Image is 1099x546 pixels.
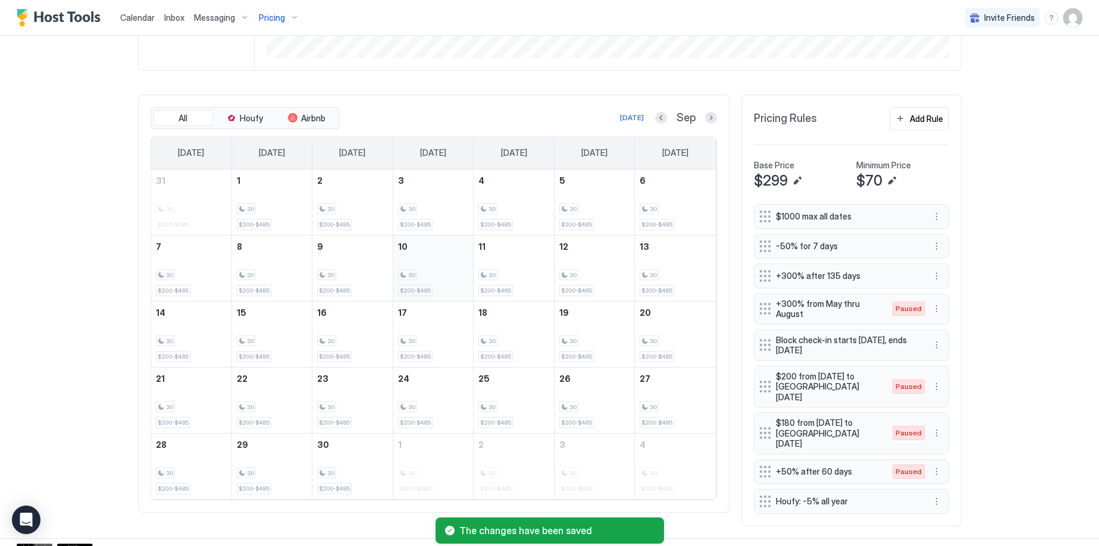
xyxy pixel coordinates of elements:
td: September 21, 2025 [151,367,232,433]
td: September 5, 2025 [554,170,635,236]
span: The changes have been saved [459,525,655,536]
div: menu [929,379,944,394]
td: September 17, 2025 [393,301,474,367]
td: September 3, 2025 [393,170,474,236]
span: 4 [478,175,484,186]
span: 9 [317,241,323,252]
span: $200-$485 [480,287,511,294]
span: $1000 max all dates [776,211,918,222]
td: September 8, 2025 [231,235,312,301]
span: 18 [478,307,487,318]
div: menu [929,302,944,316]
a: September 28, 2025 [151,434,231,456]
span: 30 [489,205,496,213]
span: 30 [327,271,334,279]
span: $200-$485 [158,485,189,492]
a: October 2, 2025 [474,434,554,456]
span: $200-$485 [239,419,270,426]
td: September 29, 2025 [231,433,312,499]
span: $200-$485 [239,287,270,294]
span: $200-$485 [480,353,511,360]
span: 12 [559,241,568,252]
a: September 18, 2025 [474,302,554,324]
span: [DATE] [259,148,285,158]
a: September 1, 2025 [232,170,312,192]
span: $200-$485 [641,419,672,426]
a: Thursday [489,137,539,169]
span: $200-$485 [480,221,511,228]
span: 30 [327,403,334,411]
a: September 16, 2025 [312,302,393,324]
span: 8 [237,241,242,252]
span: $200-$485 [319,221,350,228]
td: September 7, 2025 [151,235,232,301]
span: 30 [408,271,415,279]
span: $200-$485 [319,353,350,360]
td: September 25, 2025 [474,367,555,433]
span: 19 [559,307,569,318]
button: Edit [885,174,899,188]
div: Open Intercom Messenger [12,506,40,534]
span: $200-$485 [561,221,592,228]
span: $200-$485 [561,419,592,426]
span: 26 [559,374,571,384]
button: More options [929,269,944,283]
span: Paused [896,303,922,314]
span: -50% for 7 days [776,241,918,252]
span: $200-$485 [400,419,431,426]
button: Houfy [215,110,275,127]
span: [DATE] [339,148,365,158]
span: +300% after 135 days [776,271,918,281]
a: September 14, 2025 [151,302,231,324]
span: 10 [398,241,408,252]
button: More options [929,239,944,253]
button: More options [929,465,944,479]
td: September 28, 2025 [151,433,232,499]
td: September 24, 2025 [393,367,474,433]
span: 28 [156,440,167,450]
span: 15 [237,307,246,318]
td: September 6, 2025 [635,170,716,236]
span: 17 [398,307,407,318]
a: Inbox [164,11,184,24]
button: Previous month [655,112,667,124]
button: More options [929,379,944,394]
a: October 1, 2025 [393,434,474,456]
td: October 1, 2025 [393,433,474,499]
td: September 16, 2025 [312,301,393,367]
td: September 19, 2025 [554,301,635,367]
span: 1 [237,175,240,186]
a: September 30, 2025 [312,434,393,456]
span: [DATE] [501,148,527,158]
span: 13 [640,241,649,252]
span: 4 [640,440,646,450]
div: tab-group [151,107,340,130]
span: Paused [896,381,922,392]
span: 20 [640,307,651,318]
td: September 20, 2025 [635,301,716,367]
span: +50% after 60 days [776,466,881,477]
a: September 22, 2025 [232,368,312,390]
div: menu [929,338,944,352]
span: 27 [640,374,650,384]
td: September 2, 2025 [312,170,393,236]
span: Pricing [259,12,285,23]
span: $200-$485 [239,221,270,228]
button: More options [929,426,944,440]
a: September 7, 2025 [151,236,231,258]
span: $200-$485 [158,353,189,360]
span: $180 from [DATE] to [GEOGRAPHIC_DATA][DATE] [776,418,881,449]
button: All [154,110,213,127]
a: September 29, 2025 [232,434,312,456]
span: +300% from May thru August [776,299,881,319]
span: 30 [327,337,334,345]
div: menu [929,465,944,479]
a: September 17, 2025 [393,302,474,324]
span: $200-$485 [561,287,592,294]
span: Invite Friends [984,12,1035,23]
span: Houfy: -5% all year [776,496,918,507]
button: [DATE] [618,111,646,125]
span: $200-$485 [480,419,511,426]
span: All [179,113,187,124]
button: More options [929,302,944,316]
